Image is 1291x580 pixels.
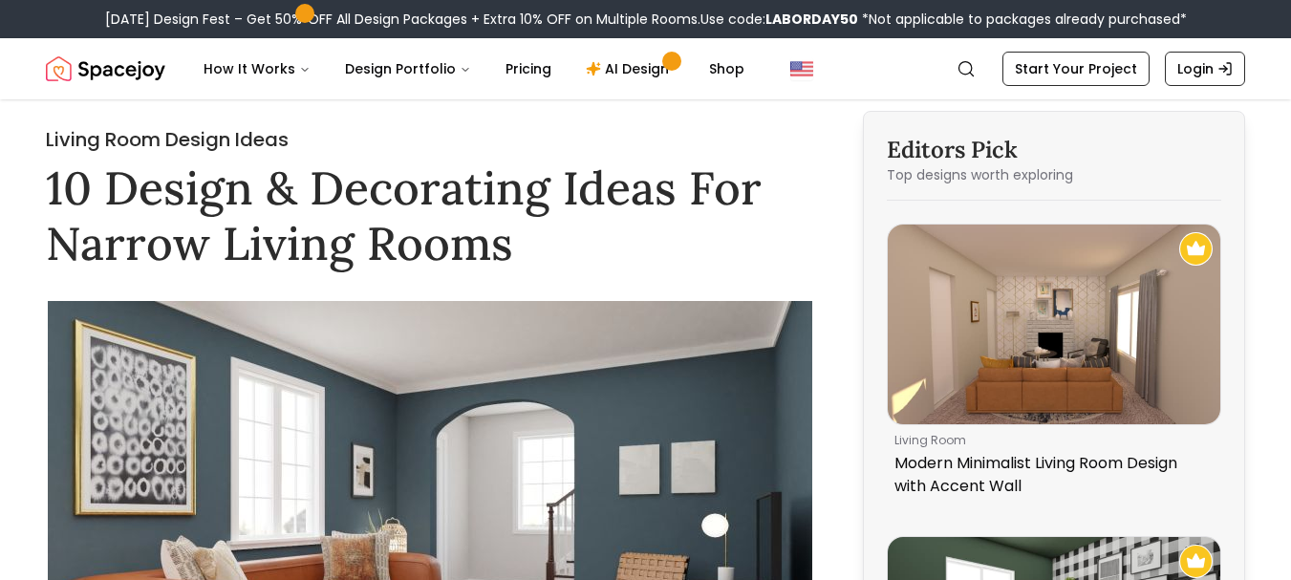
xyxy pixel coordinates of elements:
span: Use code: [700,10,858,29]
nav: Main [188,50,760,88]
a: Modern Minimalist Living Room Design with Accent WallRecommended Spacejoy Design - Modern Minimal... [887,224,1221,505]
h1: 10 Design & Decorating Ideas For Narrow Living Rooms [46,161,813,270]
a: AI Design [570,50,690,88]
img: Modern Minimalist Living Room Design with Accent Wall [888,225,1220,424]
h3: Editors Pick [887,135,1221,165]
img: Recommended Spacejoy Design - Eclectic Modern Home Office with Fall Vibes [1179,545,1213,578]
a: Spacejoy [46,50,165,88]
span: *Not applicable to packages already purchased* [858,10,1187,29]
a: Pricing [490,50,567,88]
img: Recommended Spacejoy Design - Modern Minimalist Living Room Design with Accent Wall [1179,232,1213,266]
img: Spacejoy Logo [46,50,165,88]
button: How It Works [188,50,326,88]
img: United States [790,57,813,80]
p: Modern Minimalist Living Room Design with Accent Wall [894,452,1206,498]
a: Start Your Project [1002,52,1150,86]
b: LABORDAY50 [765,10,858,29]
h2: Living Room Design Ideas [46,126,813,153]
p: Top designs worth exploring [887,165,1221,184]
div: [DATE] Design Fest – Get 50% OFF All Design Packages + Extra 10% OFF on Multiple Rooms. [105,10,1187,29]
p: living room [894,433,1206,448]
a: Shop [694,50,760,88]
nav: Global [46,38,1245,99]
a: Login [1165,52,1245,86]
button: Design Portfolio [330,50,486,88]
